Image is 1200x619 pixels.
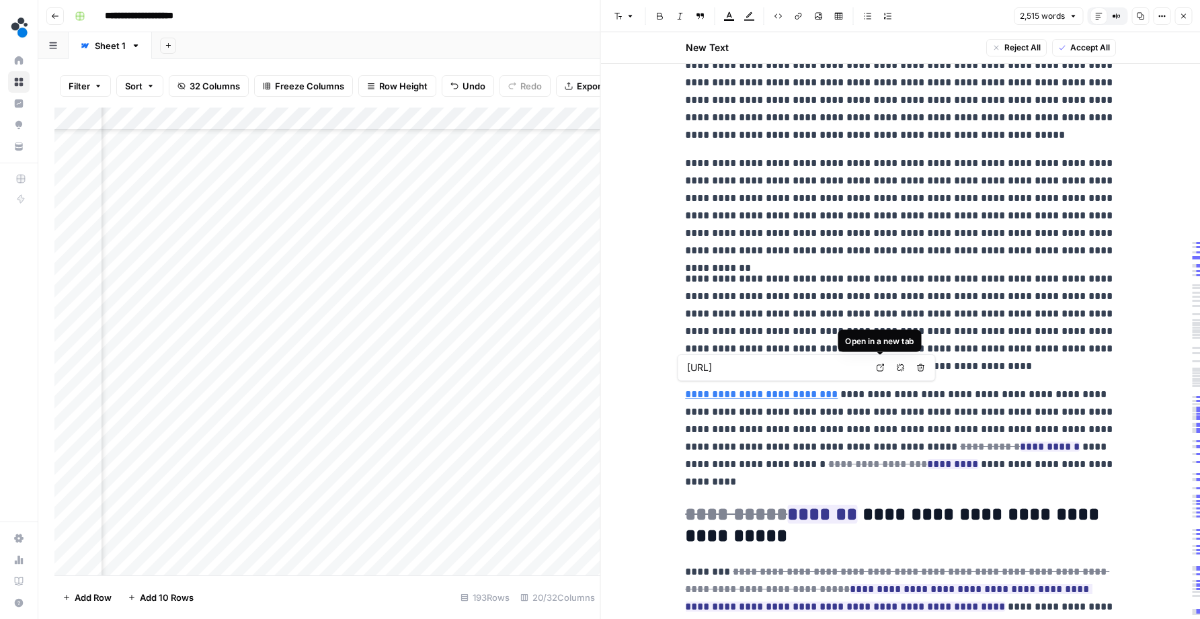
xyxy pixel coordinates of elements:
[8,71,30,93] a: Browse
[254,75,353,97] button: Freeze Columns
[986,39,1046,56] button: Reject All
[54,587,120,608] button: Add Row
[125,79,143,93] span: Sort
[463,79,485,93] span: Undo
[116,75,163,97] button: Sort
[75,591,112,604] span: Add Row
[442,75,494,97] button: Undo
[577,79,625,93] span: Export CSV
[1014,7,1083,25] button: 2,515 words
[120,587,202,608] button: Add 10 Rows
[8,571,30,592] a: Learning Hub
[358,75,436,97] button: Row Height
[520,79,542,93] span: Redo
[1020,10,1065,22] span: 2,515 words
[8,136,30,157] a: Your Data
[8,592,30,614] button: Help + Support
[275,79,344,93] span: Freeze Columns
[8,11,30,44] button: Workspace: spot.ai
[190,79,240,93] span: 32 Columns
[140,591,194,604] span: Add 10 Rows
[169,75,249,97] button: 32 Columns
[8,528,30,549] a: Settings
[8,114,30,136] a: Opportunities
[556,75,633,97] button: Export CSV
[379,79,428,93] span: Row Height
[8,15,32,40] img: spot.ai Logo
[8,50,30,71] a: Home
[1051,39,1115,56] button: Accept All
[60,75,111,97] button: Filter
[69,32,152,59] a: Sheet 1
[8,93,30,114] a: Insights
[69,79,90,93] span: Filter
[1004,42,1040,54] span: Reject All
[8,549,30,571] a: Usage
[95,39,126,52] div: Sheet 1
[499,75,551,97] button: Redo
[515,587,600,608] div: 20/32 Columns
[846,335,914,347] div: Open in a new tab
[455,587,515,608] div: 193 Rows
[685,41,728,54] h2: New Text
[1070,42,1109,54] span: Accept All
